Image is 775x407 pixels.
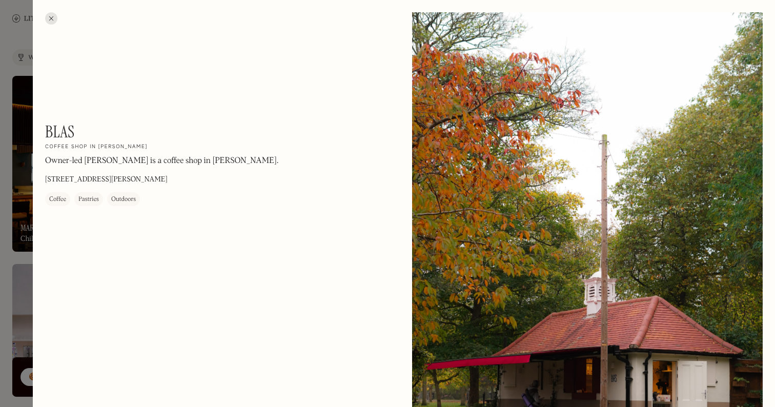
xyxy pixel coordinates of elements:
[45,144,148,151] h2: Coffee shop in [PERSON_NAME]
[45,122,75,141] h1: Blas
[45,155,278,168] p: Owner-led [PERSON_NAME] is a coffee shop in [PERSON_NAME].
[78,195,99,205] div: Pastries
[49,195,66,205] div: Coffee
[111,195,136,205] div: Outdoors
[45,175,168,186] p: [STREET_ADDRESS][PERSON_NAME]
